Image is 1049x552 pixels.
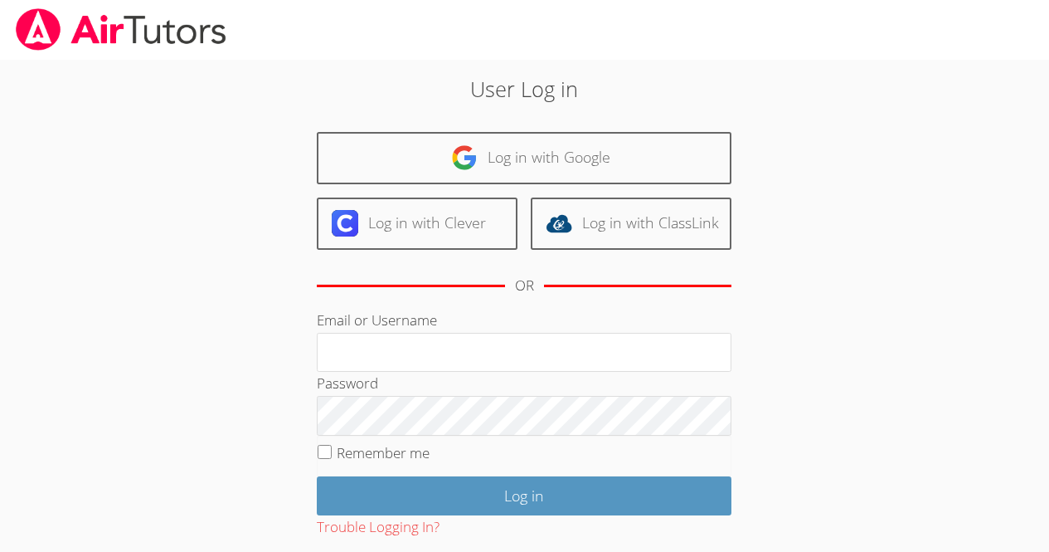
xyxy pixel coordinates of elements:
label: Password [317,374,378,393]
h2: User Log in [241,73,808,105]
img: airtutors_banner-c4298cdbf04f3fff15de1276eac7730deb9818008684d7c2e4769d2f7ddbe033.png [14,8,228,51]
button: Trouble Logging In? [317,515,440,540]
a: Log in with Google [317,132,731,184]
label: Email or Username [317,310,437,330]
img: clever-logo-6eab21bc6e7a338710f1a6ff85c0baf02591cd810cc4098c63d3a4b26e2feb20.svg [332,210,358,237]
label: Remember me [337,443,430,462]
div: OR [515,274,534,298]
input: Log in [317,476,731,515]
img: classlink-logo-d6bb404cc1216ec64c9a2012d9dc4662098be43eaf13dc465df04b49fa7ab582.svg [546,210,572,237]
img: google-logo-50288ca7cdecda66e5e0955fdab243c47b7ad437acaf1139b6f446037453330a.svg [451,144,478,171]
a: Log in with ClassLink [531,198,731,250]
a: Log in with Clever [317,198,517,250]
